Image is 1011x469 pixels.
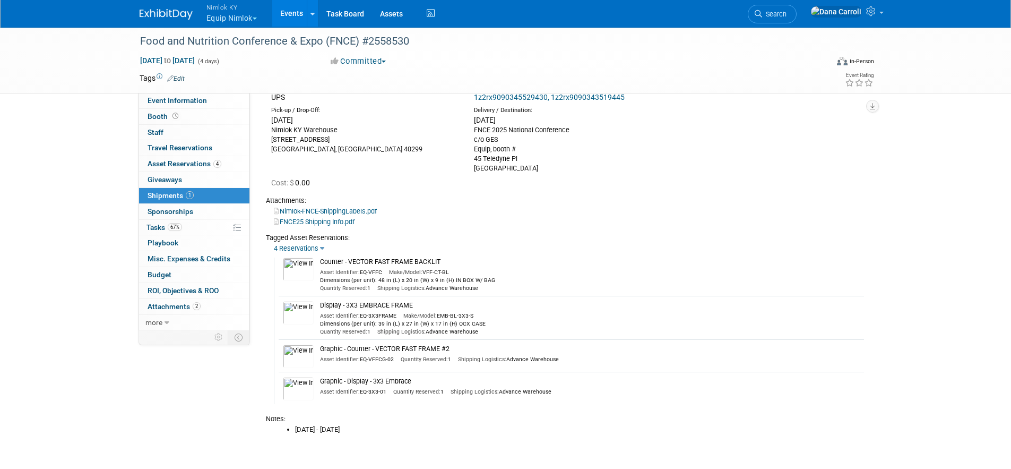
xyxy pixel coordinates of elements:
div: [DATE] [474,115,661,125]
span: 1 [401,356,451,363]
span: Playbook [148,238,178,247]
span: Booth not reserved yet [170,112,180,120]
span: Quantity Reserved: [401,356,448,363]
div: Graphic - Counter - VECTOR FAST FRAME #2 [320,345,864,355]
div: Food and Nutrition Conference & Expo (FNCE) #2558530 [136,32,812,51]
span: Make/Model: [403,312,437,319]
img: Format-Inperson.png [837,57,848,65]
span: Search [762,10,787,18]
div: In-Person [849,57,874,65]
span: Attachments [148,302,201,311]
a: 1z2rx9090345529430, 1z2rx9090343519445 [474,93,625,101]
span: Advance Warehouse [377,285,478,292]
a: Giveaways [139,172,249,187]
td: Personalize Event Tab Strip [210,330,228,344]
img: View Images [283,301,314,325]
span: Event Information [148,96,207,105]
span: Shipping Logistics: [458,356,506,363]
div: UPS [271,92,458,103]
span: EQ-VFFCG-02 [320,356,394,363]
a: Staff [139,125,249,140]
div: Delivery / Destination: [474,106,661,115]
div: Nimlok KY Warehouse [STREET_ADDRESS] [GEOGRAPHIC_DATA], [GEOGRAPHIC_DATA] 40299 [271,125,458,154]
a: Travel Reservations [139,140,249,156]
span: 1 [320,328,370,335]
span: EQ-3X3-01 [320,388,386,395]
a: Nimlok-FNCE-ShippingLabels.pdf [274,207,377,215]
span: Advance Warehouse [377,328,478,335]
a: Event Information [139,93,249,108]
div: Dimensions (per unit): 39 in (L) x 27 in (W) x 17 in (H) OCX CASE [320,320,859,328]
span: 1 [320,285,370,292]
div: Counter - VECTOR FAST FRAME BACKLIT [320,258,864,268]
div: [DATE] [271,115,458,125]
li: [DATE] - [DATE] [295,425,864,435]
span: EMB-BL-3X3-S [403,312,473,319]
img: ExhibitDay [140,9,193,20]
div: FNCE 2025 National Conference c/o GES Equip, booth # 45 Teledyne Pl [GEOGRAPHIC_DATA] [474,125,661,173]
span: Quantity Reserved: [393,388,440,395]
a: Attachments2 [139,299,249,314]
span: [DATE] [DATE] [140,56,195,65]
div: Notes: [266,414,864,424]
img: View Images [283,258,314,281]
span: Shipments [148,191,194,200]
img: View Images [283,345,314,368]
span: Quantity Reserved: [320,285,367,292]
a: Misc. Expenses & Credits [139,251,249,267]
a: Tasks67% [139,220,249,235]
span: 2 [193,302,201,310]
div: Attachments: [266,196,864,206]
span: Shipping Logistics: [451,388,499,395]
div: Tagged Asset Reservations: [266,233,864,243]
span: 4 [213,160,221,168]
a: 4 Reservations [274,244,318,252]
a: ROI, Objectives & ROO [139,283,249,299]
a: more [139,315,249,330]
span: Misc. Expenses & Credits [148,254,230,263]
button: Committed [327,56,390,67]
td: Toggle Event Tabs [228,330,249,344]
span: Make/Model: [389,269,422,276]
span: Giveaways [148,175,182,184]
div: Graphic - Display - 3x3 Embrace [320,377,864,388]
div: Event Format [765,55,875,71]
span: more [145,318,162,327]
span: 67% [168,223,182,231]
span: Asset Identifier: [320,312,360,319]
span: Staff [148,128,163,137]
a: Playbook [139,235,249,251]
span: Nimlok KY [206,2,257,13]
span: (4 days) [197,58,219,65]
span: 1 [393,388,444,395]
span: Cost: $ [271,178,295,187]
img: View Images [283,377,314,400]
div: Event Rating [845,73,874,78]
a: Shipments1 [139,188,249,203]
td: Tags [140,73,185,83]
span: EQ-VFFC [320,269,382,276]
a: Budget [139,267,249,283]
span: Shipping Logistics: [377,285,426,292]
span: Tasks [146,223,182,232]
span: Asset Identifier: [320,356,360,363]
span: Quantity Reserved: [320,328,367,335]
span: to [162,56,172,65]
a: Asset Reservations4 [139,156,249,172]
img: Dana Carroll [810,6,862,18]
span: Asset Identifier: [320,269,360,276]
span: Advance Warehouse [451,388,551,395]
a: Edit [167,75,185,82]
span: Asset Identifier: [320,388,360,395]
a: FNCE25 Shipping Info.pdf [274,218,355,226]
a: Sponsorships [139,204,249,219]
span: Sponsorships [148,207,193,216]
a: Search [748,5,797,23]
span: 0.00 [271,178,314,187]
span: 1 [186,191,194,199]
div: Pick-up / Drop-Off: [271,106,458,115]
span: Budget [148,270,171,279]
span: Asset Reservations [148,159,221,168]
span: Booth [148,112,180,121]
span: ROI, Objectives & ROO [148,286,219,295]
